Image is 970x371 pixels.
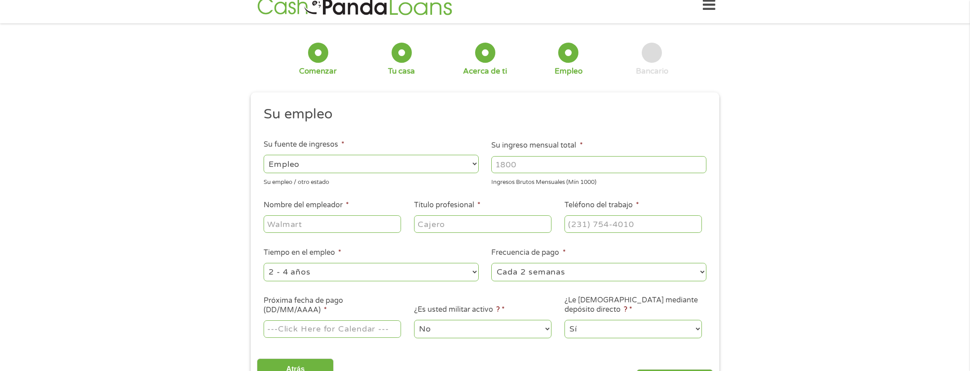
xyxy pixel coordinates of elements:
font: Su ingreso mensual total [491,141,576,150]
font: Su fuente de ingresos [264,140,338,149]
font: Teléfono del trabajo [564,201,633,210]
font: ¿Es usted militar activo [414,305,493,314]
font: Empleo [555,66,582,76]
font: Su empleo [264,106,333,122]
input: (231) 754-4010 [564,215,702,232]
input: 1800 [491,156,706,173]
font: Próxima fecha de pago (DD/MM/AAAA) [264,296,343,314]
font: Ingresos Brutos Mensuales (Mín 1000) [491,179,596,186]
font: Comenzar [299,66,337,76]
input: ---Click Here for Calendar --- [264,320,401,337]
font: ¿Le [DEMOGRAPHIC_DATA] mediante depósito directo [564,296,698,314]
font: Bancario [636,66,668,76]
input: Walmart [264,215,401,232]
font: Título profesional [414,201,474,210]
input: Cajero [414,215,551,232]
font: Acerca de ti [463,66,507,76]
font: Tu casa [388,66,415,76]
font: Nombre del empleador [264,201,343,210]
font: Frecuencia de pago [491,248,559,257]
font: Su empleo / otro estado [264,179,329,186]
font: Tiempo en el empleo [264,248,335,257]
